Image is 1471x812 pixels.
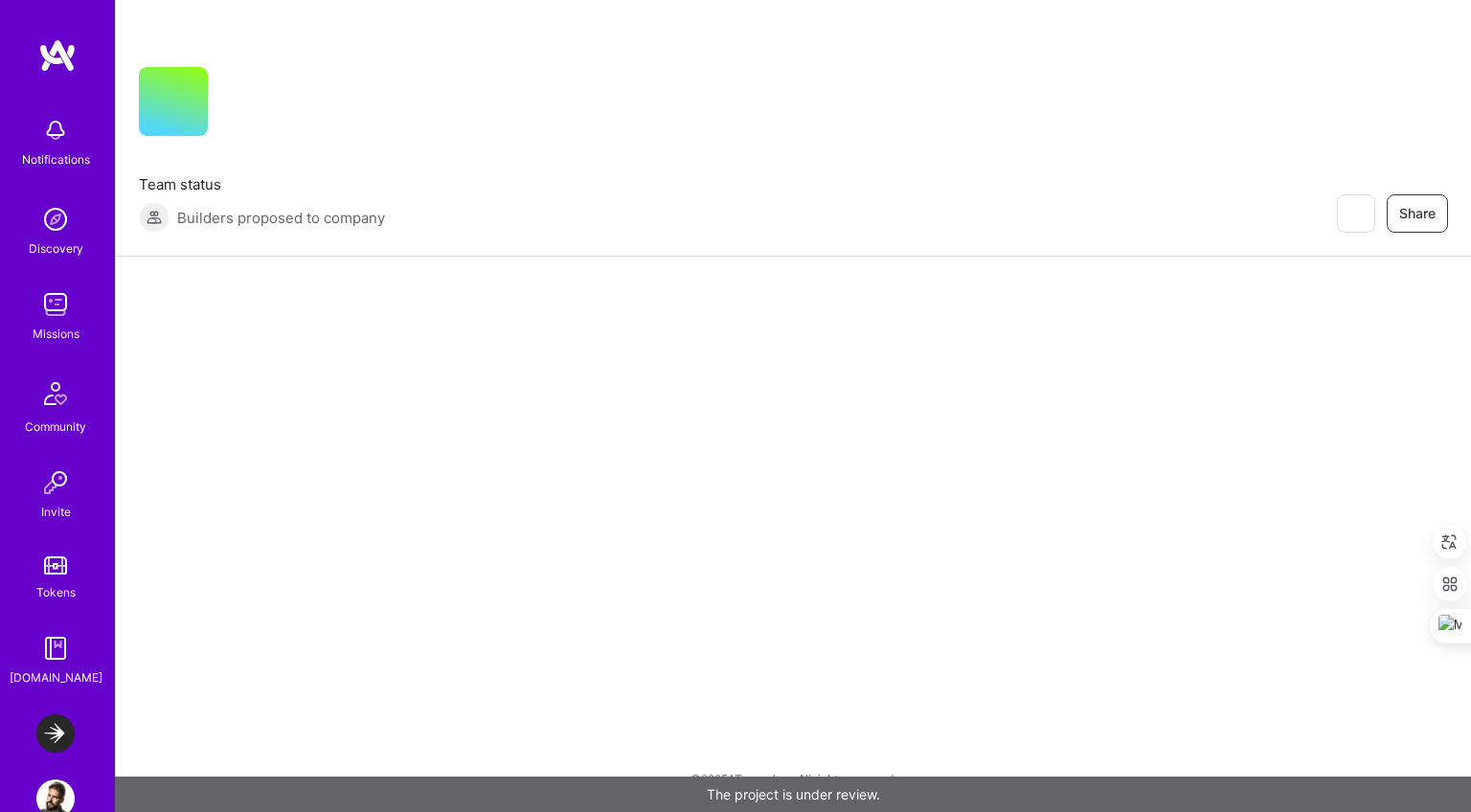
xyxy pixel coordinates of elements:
[36,463,75,502] img: Invite
[36,629,75,667] img: guide book
[36,714,75,753] img: LaunchDarkly: Experimentation Delivery Team
[231,98,246,113] i: icon CompanyGray
[177,208,385,228] span: Builders proposed to company
[139,174,385,194] span: Team status
[32,714,79,753] a: LaunchDarkly: Experimentation Delivery Team
[36,285,75,324] img: teamwork
[115,777,1471,812] div: The project is under review.
[10,667,102,688] div: [DOMAIN_NAME]
[1399,204,1436,223] span: Share
[33,324,79,344] div: Missions
[29,238,83,259] div: Discovery
[44,556,67,575] img: tokens
[22,149,90,169] div: Notifications
[38,38,77,73] img: logo
[33,371,79,417] img: Community
[36,200,75,238] img: discovery
[139,202,170,233] img: Builders proposed to company
[36,111,75,149] img: bell
[1347,206,1363,221] i: icon EyeClosed
[41,502,71,522] div: Invite
[36,582,76,602] div: Tokens
[1387,194,1448,233] button: Share
[25,417,86,437] div: Community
